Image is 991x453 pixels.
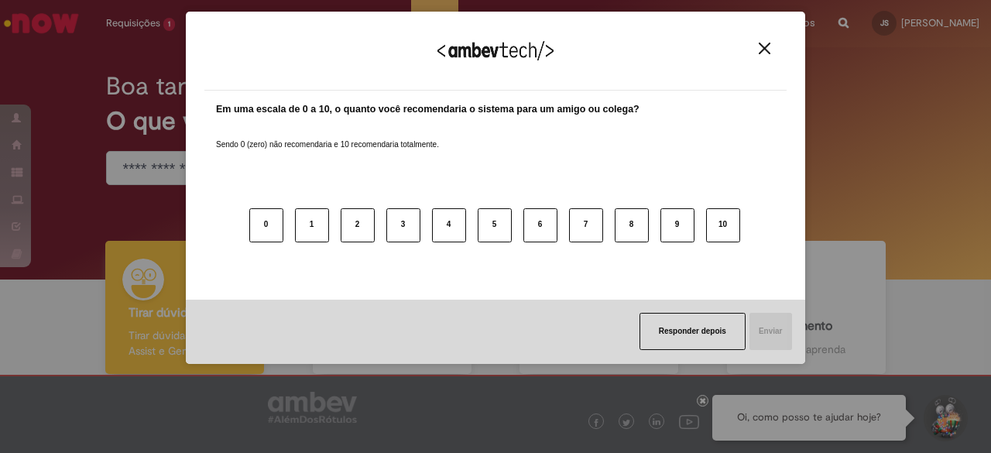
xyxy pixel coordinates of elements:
[759,43,770,54] img: Close
[432,208,466,242] button: 4
[478,208,512,242] button: 5
[706,208,740,242] button: 10
[295,208,329,242] button: 1
[249,208,283,242] button: 0
[341,208,375,242] button: 2
[569,208,603,242] button: 7
[660,208,694,242] button: 9
[523,208,557,242] button: 6
[754,42,775,55] button: Close
[216,102,640,117] label: Em uma escala de 0 a 10, o quanto você recomendaria o sistema para um amigo ou colega?
[216,121,439,150] label: Sendo 0 (zero) não recomendaria e 10 recomendaria totalmente.
[437,41,554,60] img: Logo Ambevtech
[386,208,420,242] button: 3
[615,208,649,242] button: 8
[640,313,746,350] button: Responder depois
